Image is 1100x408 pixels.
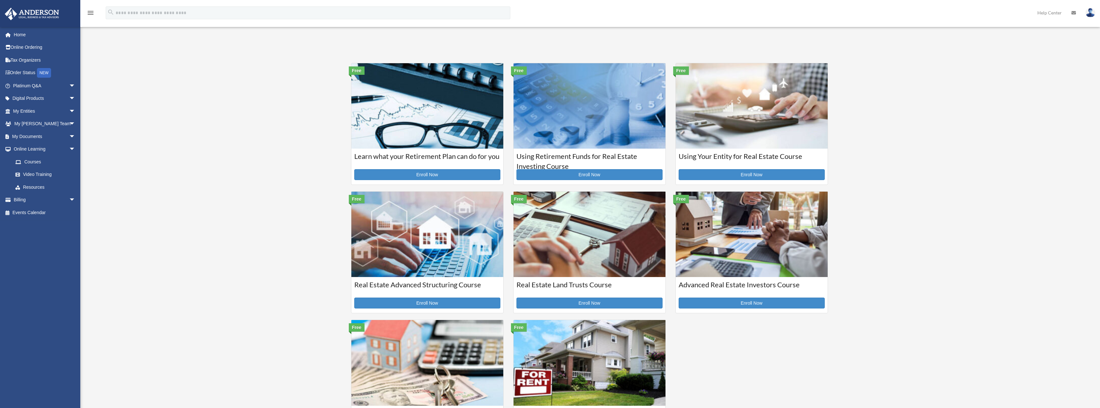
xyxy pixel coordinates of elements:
[516,298,663,308] a: Enroll Now
[511,66,527,75] div: Free
[87,11,94,17] a: menu
[4,28,85,41] a: Home
[516,169,663,180] a: Enroll Now
[107,9,114,16] i: search
[349,323,365,332] div: Free
[69,130,82,143] span: arrow_drop_down
[4,66,85,80] a: Order StatusNEW
[516,280,663,296] h3: Real Estate Land Trusts Course
[9,155,82,168] a: Courses
[4,54,85,66] a: Tax Organizers
[3,8,61,20] img: Anderson Advisors Platinum Portal
[37,68,51,78] div: NEW
[354,280,500,296] h3: Real Estate Advanced Structuring Course
[69,79,82,92] span: arrow_drop_down
[4,130,85,143] a: My Documentsarrow_drop_down
[516,152,663,168] h3: Using Retirement Funds for Real Estate Investing Course
[679,298,825,308] a: Enroll Now
[4,41,85,54] a: Online Ordering
[349,195,365,203] div: Free
[9,168,85,181] a: Video Training
[4,79,85,92] a: Platinum Q&Aarrow_drop_down
[69,143,82,156] span: arrow_drop_down
[69,117,82,131] span: arrow_drop_down
[4,92,85,105] a: Digital Productsarrow_drop_down
[4,206,85,219] a: Events Calendar
[1086,8,1095,17] img: User Pic
[4,143,85,156] a: Online Learningarrow_drop_down
[4,105,85,117] a: My Entitiesarrow_drop_down
[69,105,82,118] span: arrow_drop_down
[9,181,85,194] a: Resources
[349,66,365,75] div: Free
[354,169,500,180] a: Enroll Now
[69,194,82,207] span: arrow_drop_down
[354,152,500,168] h3: Learn what your Retirement Plan can do for you
[679,169,825,180] a: Enroll Now
[69,92,82,105] span: arrow_drop_down
[679,280,825,296] h3: Advanced Real Estate Investors Course
[673,66,689,75] div: Free
[679,152,825,168] h3: Using Your Entity for Real Estate Course
[354,298,500,308] a: Enroll Now
[87,9,94,17] i: menu
[4,194,85,206] a: Billingarrow_drop_down
[673,195,689,203] div: Free
[4,117,85,130] a: My [PERSON_NAME] Teamarrow_drop_down
[511,195,527,203] div: Free
[511,323,527,332] div: Free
